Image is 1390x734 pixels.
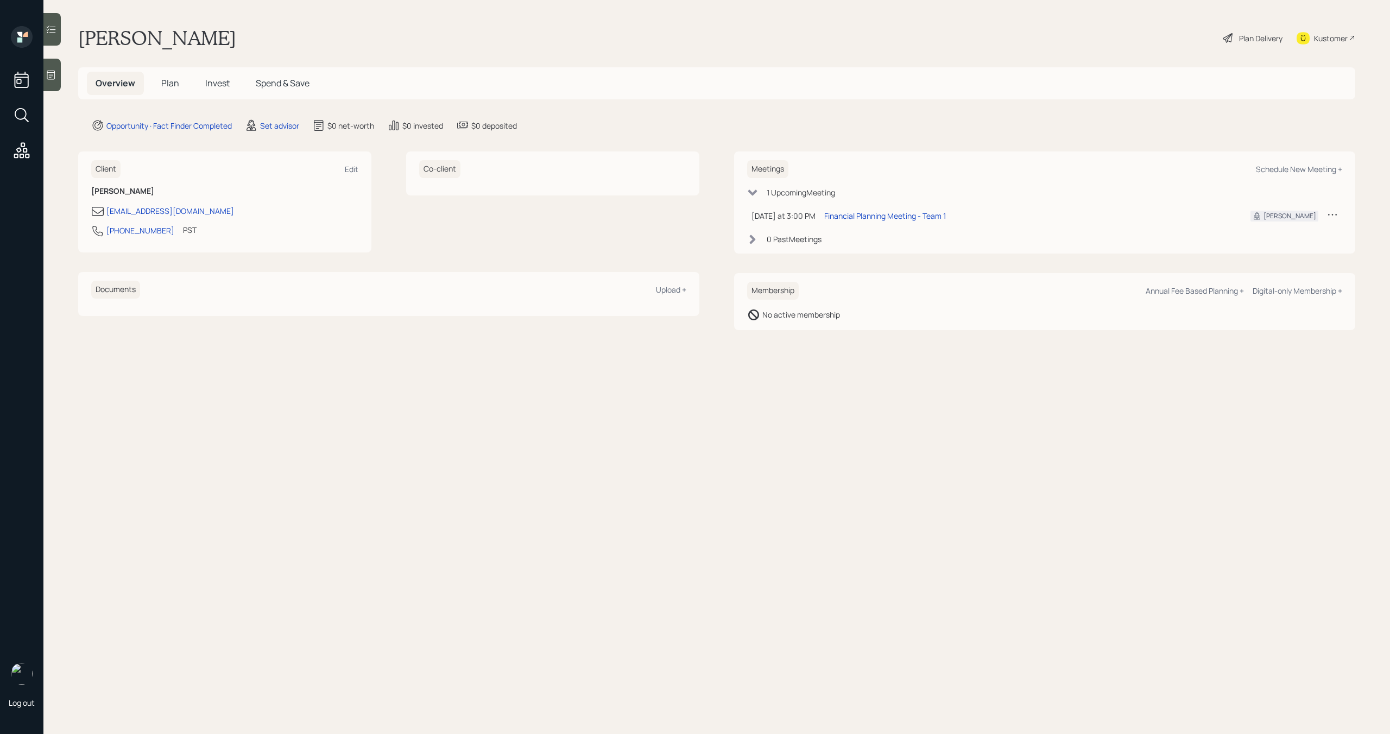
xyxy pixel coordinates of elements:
[256,77,309,89] span: Spend & Save
[91,187,358,196] h6: [PERSON_NAME]
[1239,33,1282,44] div: Plan Delivery
[345,164,358,174] div: Edit
[402,120,443,131] div: $0 invested
[161,77,179,89] span: Plan
[656,284,686,295] div: Upload +
[1314,33,1348,44] div: Kustomer
[106,225,174,236] div: [PHONE_NUMBER]
[824,210,946,222] div: Financial Planning Meeting - Team 1
[1263,211,1316,221] div: [PERSON_NAME]
[106,120,232,131] div: Opportunity · Fact Finder Completed
[327,120,374,131] div: $0 net-worth
[419,160,460,178] h6: Co-client
[767,233,822,245] div: 0 Past Meeting s
[471,120,517,131] div: $0 deposited
[91,281,140,299] h6: Documents
[78,26,236,50] h1: [PERSON_NAME]
[1256,164,1342,174] div: Schedule New Meeting +
[205,77,230,89] span: Invest
[260,120,299,131] div: Set advisor
[106,205,234,217] div: [EMAIL_ADDRESS][DOMAIN_NAME]
[747,160,788,178] h6: Meetings
[1253,286,1342,296] div: Digital-only Membership +
[183,224,197,236] div: PST
[762,309,840,320] div: No active membership
[9,698,35,708] div: Log out
[751,210,816,222] div: [DATE] at 3:00 PM
[11,663,33,685] img: michael-russo-headshot.png
[96,77,135,89] span: Overview
[747,282,799,300] h6: Membership
[767,187,835,198] div: 1 Upcoming Meeting
[1146,286,1244,296] div: Annual Fee Based Planning +
[91,160,121,178] h6: Client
